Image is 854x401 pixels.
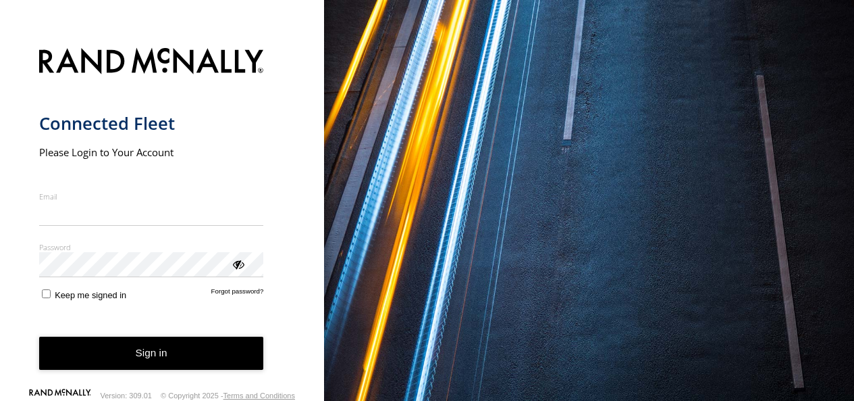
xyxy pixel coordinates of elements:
[39,145,264,159] h2: Please Login to Your Account
[39,191,264,202] label: Email
[39,337,264,370] button: Sign in
[55,290,126,300] span: Keep me signed in
[223,392,295,400] a: Terms and Conditions
[211,287,264,300] a: Forgot password?
[39,242,264,252] label: Password
[39,45,264,80] img: Rand McNally
[101,392,152,400] div: Version: 309.01
[231,257,244,270] div: ViewPassword
[161,392,295,400] div: © Copyright 2025 -
[39,40,286,392] form: main
[39,112,264,135] h1: Connected Fleet
[42,289,51,298] input: Keep me signed in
